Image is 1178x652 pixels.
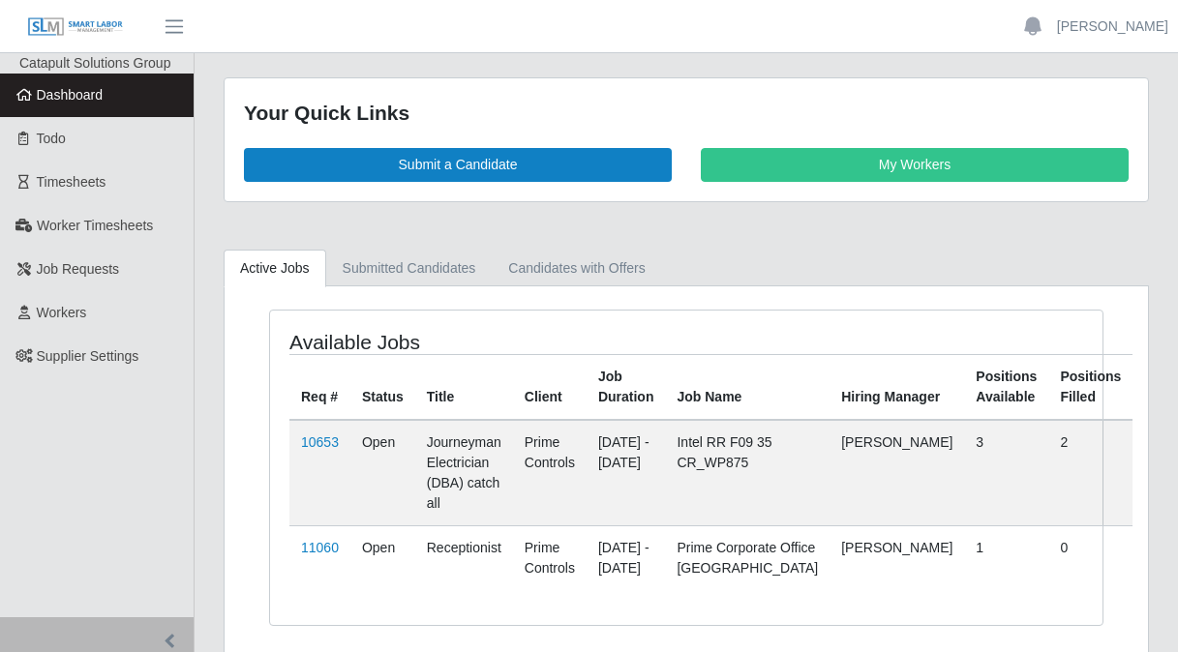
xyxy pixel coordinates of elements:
div: Your Quick Links [244,98,1129,129]
th: Job Name [665,354,830,420]
th: Status [350,354,415,420]
span: Timesheets [37,174,106,190]
td: Open [350,420,415,526]
span: Dashboard [37,87,104,103]
span: Workers [37,305,87,320]
td: 3 [964,420,1048,526]
span: Worker Timesheets [37,218,153,233]
th: Positions Filled [1048,354,1133,420]
td: [PERSON_NAME] [830,420,964,526]
a: Active Jobs [224,250,326,287]
td: 1 [964,525,1048,590]
a: Submitted Candidates [326,250,493,287]
a: 11060 [301,540,339,555]
a: My Workers [701,148,1129,182]
td: Prime Controls [513,420,587,526]
td: Receptionist [415,525,513,590]
th: Positions Available [964,354,1048,420]
td: [DATE] - [DATE] [587,525,666,590]
td: Prime Corporate Office [GEOGRAPHIC_DATA] [665,525,830,590]
a: 10653 [301,434,339,450]
td: Intel RR F09 35 CR_WP875 [665,420,830,526]
td: [PERSON_NAME] [830,525,964,590]
span: Job Requests [37,261,120,277]
th: Job Duration [587,354,666,420]
td: [DATE] - [DATE] [587,420,666,526]
a: [PERSON_NAME] [1057,16,1168,37]
span: Catapult Solutions Group [19,55,170,71]
a: Candidates with Offers [492,250,661,287]
th: Req # [289,354,350,420]
td: 0 [1048,525,1133,590]
a: Submit a Candidate [244,148,672,182]
td: Prime Controls [513,525,587,590]
span: Todo [37,131,66,146]
td: Journeyman Electrician (DBA) catch all [415,420,513,526]
h4: Available Jobs [289,330,603,354]
th: Hiring Manager [830,354,964,420]
td: Open [350,525,415,590]
th: Client [513,354,587,420]
td: 2 [1048,420,1133,526]
th: Title [415,354,513,420]
span: Supplier Settings [37,348,139,364]
img: SLM Logo [27,16,124,38]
